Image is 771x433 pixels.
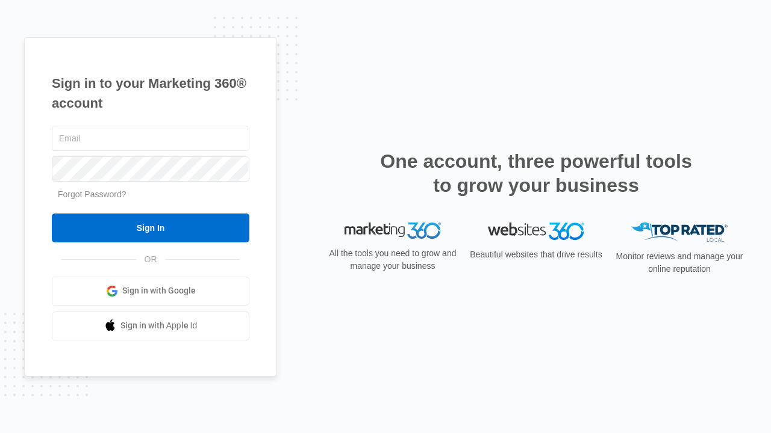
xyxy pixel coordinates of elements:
[631,223,728,242] img: Top Rated Local
[52,73,249,113] h1: Sign in to your Marketing 360® account
[136,253,166,266] span: OR
[376,149,696,197] h2: One account, three powerful tools to grow your business
[52,126,249,151] input: Email
[612,250,747,275] p: Monitor reviews and manage your online reputation
[52,277,249,306] a: Sign in with Google
[345,223,441,239] img: Marketing 360
[488,223,584,240] img: Websites 360
[325,247,460,272] p: All the tools you need to grow and manage your business
[58,189,126,199] a: Forgot Password?
[52,213,249,242] input: Sign In
[52,312,249,340] a: Sign in with Apple Id
[120,319,198,332] span: Sign in with Apple Id
[469,248,604,261] p: Beautiful websites that drive results
[122,284,196,297] span: Sign in with Google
